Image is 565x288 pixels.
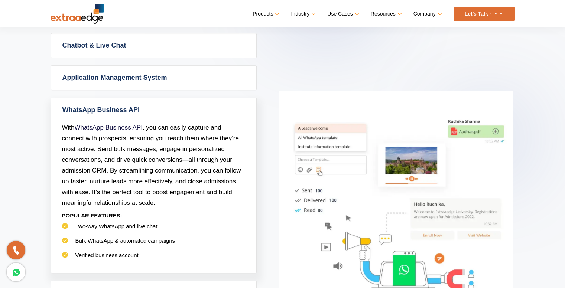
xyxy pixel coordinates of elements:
a: WhatsApp Business API [75,124,143,131]
a: WhatsApp Business API [51,98,256,122]
span: Verified business account [75,252,139,258]
p: POPULAR FEATURES: [62,208,245,223]
a: Resources [371,9,400,19]
a: Use Cases [327,9,357,19]
a: Industry [291,9,314,19]
span: With , you can easily capture and connect with prospects, ensuring you reach them where they’re m... [62,124,241,206]
a: Company [413,9,441,19]
a: Application Management System [51,66,256,90]
span: Two-way WhatsApp and live chat [75,223,158,229]
a: Let’s Talk [454,7,515,21]
span: Bulk WhatsApp & automated campaigns [75,238,175,244]
a: Products [253,9,278,19]
a: Chatbot & Live Chat [51,33,256,58]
